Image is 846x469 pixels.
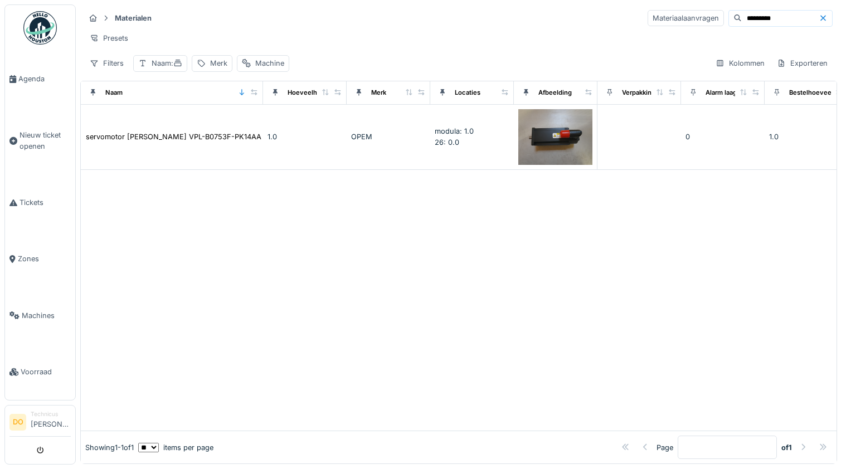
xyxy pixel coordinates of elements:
div: 1.0 [268,131,342,142]
div: 0 [685,131,760,142]
div: Afbeelding [538,88,572,97]
div: Merk [210,58,227,69]
div: Merk [371,88,386,97]
a: Voorraad [5,344,75,400]
a: Machines [5,287,75,344]
div: Naam [105,88,123,97]
li: [PERSON_NAME] [31,410,71,434]
span: modula: 1.0 [435,127,474,135]
strong: of 1 [781,442,792,453]
div: Hoeveelheid [288,88,327,97]
div: Technicus [31,410,71,418]
a: DO Technicus[PERSON_NAME] [9,410,71,437]
div: Locaties [455,88,480,97]
span: 26: 0.0 [435,138,459,146]
span: : [171,59,182,67]
div: OPEM [351,131,426,142]
div: items per page [138,442,213,453]
div: Page [657,442,673,453]
div: Alarm laag niveau [706,88,759,97]
strong: Materialen [110,13,156,23]
div: Materiaalaanvragen [648,10,724,26]
a: Zones [5,231,75,287]
div: Verpakking [622,88,655,97]
div: 1.0 [769,131,844,142]
div: Machine [255,58,284,69]
span: Voorraad [21,367,71,377]
div: Naam [152,58,182,69]
a: Agenda [5,51,75,107]
li: DO [9,414,26,431]
span: Nieuw ticket openen [20,130,71,151]
span: Zones [18,253,71,264]
div: Exporteren [772,55,833,71]
a: Tickets [5,174,75,231]
span: Machines [22,310,71,321]
img: Badge_color-CXgf-gQk.svg [23,11,57,45]
a: Nieuw ticket openen [5,107,75,174]
div: Presets [85,30,133,46]
div: servomotor [PERSON_NAME] VPL-B0753F-PK14AA [86,131,261,142]
img: servomotor Allen Bradley VPL-B0753F-PK14AA [518,109,592,165]
div: Showing 1 - 1 of 1 [85,442,134,453]
div: Kolommen [711,55,770,71]
span: Tickets [20,197,71,208]
div: Filters [85,55,129,71]
span: Agenda [18,74,71,84]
